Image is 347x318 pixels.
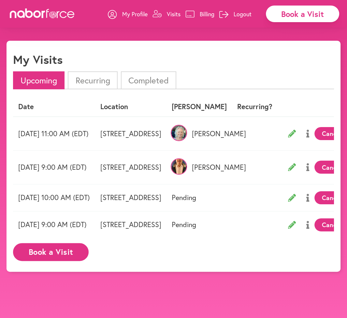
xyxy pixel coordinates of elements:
td: [DATE] 10:00 AM (EDT) [13,184,95,211]
td: [STREET_ADDRESS] [95,184,166,211]
th: Location [95,97,166,116]
p: [PERSON_NAME] [172,129,227,138]
td: [DATE] 9:00 AM (EDT) [13,211,95,238]
img: ChTFUYWmTAKlByIu7fuR [171,125,187,141]
div: Book a Visit [266,6,339,22]
a: My Profile [108,4,148,24]
p: Logout [234,10,252,18]
a: Book a Visit [13,248,89,254]
li: Completed [121,71,176,89]
a: Visits [152,4,181,24]
img: HcU13tVTTD25jhPM6tN3 [171,158,187,175]
td: [STREET_ADDRESS] [95,211,166,238]
button: Book a Visit [13,243,89,261]
li: Recurring [68,71,117,89]
td: Pending [166,211,232,238]
th: [PERSON_NAME] [166,97,232,116]
td: [DATE] 9:00 AM (EDT) [13,151,95,184]
p: Visits [167,10,181,18]
a: Logout [219,4,252,24]
h1: My Visits [13,52,63,66]
p: My Profile [122,10,148,18]
p: [PERSON_NAME] [172,163,227,171]
td: [DATE] 11:00 AM (EDT) [13,117,95,151]
td: Pending [166,184,232,211]
li: Upcoming [13,71,65,89]
th: Recurring? [232,97,278,116]
td: [STREET_ADDRESS] [95,151,166,184]
td: [STREET_ADDRESS] [95,117,166,151]
th: Date [13,97,95,116]
a: Billing [185,4,214,24]
p: Billing [200,10,214,18]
